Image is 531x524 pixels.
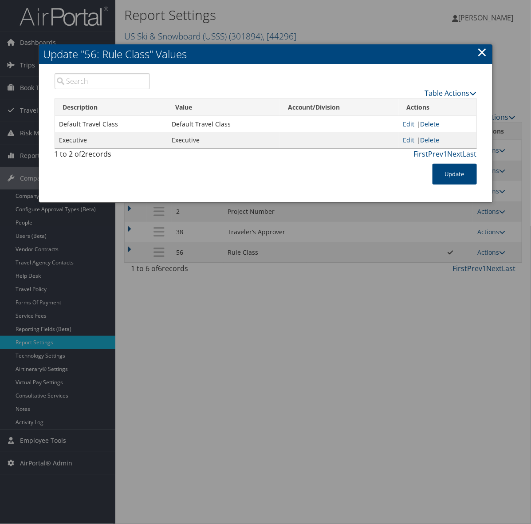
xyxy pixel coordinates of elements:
td: | [399,132,476,148]
span: 2 [82,149,86,159]
th: Description: activate to sort column descending [55,99,168,116]
a: Prev [429,149,444,159]
input: Search [55,73,150,89]
div: 1 to 2 of records [55,149,150,164]
td: Default Travel Class [167,116,280,132]
th: Actions [399,99,476,116]
a: Edit [403,136,415,144]
td: Executive [55,132,168,148]
th: Account/Division: activate to sort column ascending [280,99,399,116]
a: Next [448,149,463,159]
th: Value: activate to sort column ascending [167,99,280,116]
a: 1 [444,149,448,159]
a: Delete [421,120,440,128]
button: Update [433,164,477,185]
a: First [414,149,429,159]
a: Delete [421,136,440,144]
a: Last [463,149,477,159]
td: | [399,116,476,132]
a: Table Actions [425,88,477,98]
td: Executive [167,132,280,148]
a: Edit [403,120,415,128]
a: × [477,43,488,61]
h2: Update "56: Rule Class" Values [39,44,492,64]
td: Default Travel Class [55,116,168,132]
